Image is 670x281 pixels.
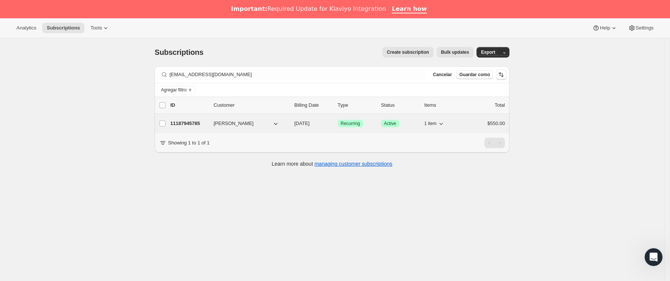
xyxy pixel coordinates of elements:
button: Subscriptions [42,23,84,33]
span: Active [384,121,396,127]
input: Filter subscribers [170,69,425,80]
button: Agregar filtro [158,85,196,94]
button: Help [588,23,622,33]
span: [DATE] [294,121,310,126]
button: Cancelar [430,70,455,79]
span: Export [481,49,495,55]
span: Guardar como [459,72,490,78]
p: Status [381,102,418,109]
button: Bulk updates [437,47,474,57]
div: Type [338,102,375,109]
span: Settings [636,25,654,31]
div: Required Update for Klaviyo Integration [231,5,386,13]
span: [PERSON_NAME] [214,120,254,127]
span: 1 item [424,121,437,127]
p: ID [170,102,208,109]
span: Analytics [16,25,36,31]
span: Cancelar [433,72,452,78]
p: 11187945785 [170,120,208,127]
button: Guardar como [456,70,493,79]
button: Ordenar los resultados [496,69,506,80]
p: Customer [214,102,288,109]
span: Bulk updates [441,49,469,55]
a: Learn how [392,5,427,13]
button: Export [477,47,500,57]
span: Subscriptions [155,48,204,56]
span: Recurring [341,121,360,127]
div: Items [424,102,462,109]
span: Subscriptions [47,25,80,31]
button: [PERSON_NAME] [209,118,284,129]
div: 11187945785[PERSON_NAME][DATE]LogradoRecurringLogradoActive1 item$550.00 [170,118,505,129]
span: Agregar filtro [161,87,187,93]
button: Create subscription [382,47,434,57]
p: Total [495,102,505,109]
button: Analytics [12,23,41,33]
span: Help [600,25,610,31]
div: IDCustomerBilling DateTypeStatusItemsTotal [170,102,505,109]
span: Create subscription [387,49,429,55]
iframe: Intercom live chat [645,248,663,266]
p: Learn more about [272,160,393,168]
button: Tools [86,23,114,33]
button: Settings [624,23,658,33]
button: 1 item [424,118,445,129]
p: Showing 1 to 1 of 1 [168,139,210,147]
b: Important: [231,5,267,12]
nav: Paginación [484,138,505,148]
a: managing customer subscriptions [314,161,393,167]
p: Billing Date [294,102,332,109]
span: Tools [90,25,102,31]
span: $550.00 [487,121,505,126]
